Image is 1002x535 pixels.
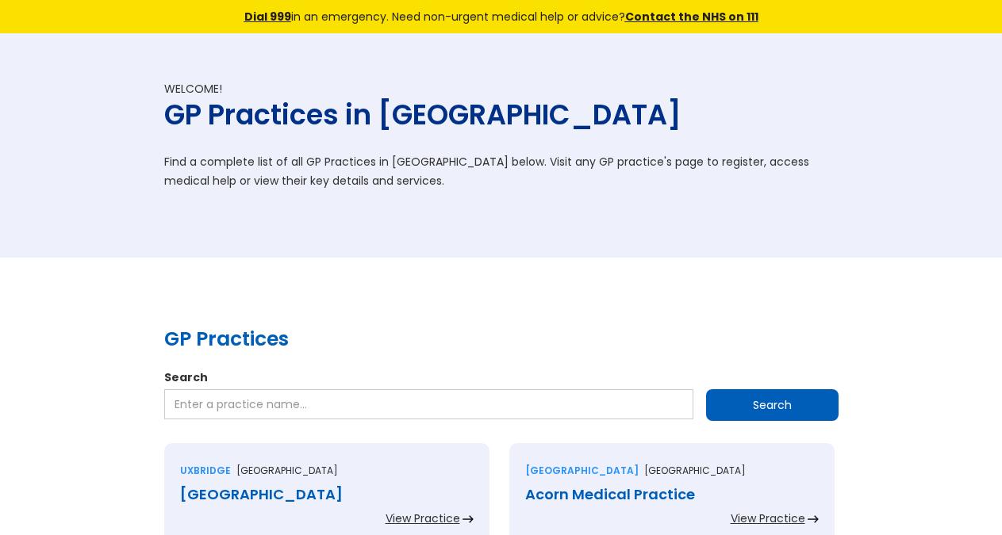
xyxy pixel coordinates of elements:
div: Welcome! [164,81,839,97]
div: in an emergency. Need non-urgent medical help or advice? [136,8,866,25]
a: Dial 999 [244,9,291,25]
p: [GEOGRAPHIC_DATA] [644,463,746,479]
div: [GEOGRAPHIC_DATA] [180,487,474,503]
h2: GP Practices [164,325,839,353]
input: Search [706,389,839,421]
label: Search [164,369,839,385]
div: Acorn Medical Practice [525,487,819,503]
input: Enter a practice name… [164,389,693,419]
h1: GP Practices in [GEOGRAPHIC_DATA] [164,97,839,132]
div: [GEOGRAPHIC_DATA] [525,463,639,479]
div: Uxbridge [180,463,231,479]
div: View Practice [386,510,460,526]
p: Find a complete list of all GP Practices in [GEOGRAPHIC_DATA] below. Visit any GP practice's page... [164,152,839,190]
div: View Practice [731,510,805,526]
p: [GEOGRAPHIC_DATA] [236,463,338,479]
a: Contact the NHS on 111 [625,9,758,25]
